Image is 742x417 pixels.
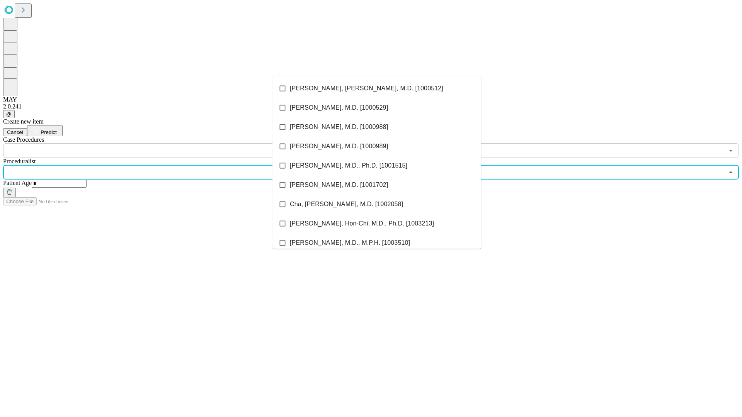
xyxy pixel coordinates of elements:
[290,200,403,209] span: Cha, [PERSON_NAME], M.D. [1002058]
[290,219,434,228] span: [PERSON_NAME], Hon-Chi, M.D., Ph.D. [1003213]
[3,96,739,103] div: MAY
[290,103,388,112] span: [PERSON_NAME], M.D. [1000529]
[290,238,410,247] span: [PERSON_NAME], M.D., M.P.H. [1003510]
[7,129,23,135] span: Cancel
[41,129,56,135] span: Predict
[3,118,44,125] span: Create new item
[3,136,44,143] span: Scheduled Procedure
[290,142,388,151] span: [PERSON_NAME], M.D. [1000989]
[725,145,736,156] button: Open
[290,84,443,93] span: [PERSON_NAME], [PERSON_NAME], M.D. [1000512]
[27,125,63,136] button: Predict
[290,161,407,170] span: [PERSON_NAME], M.D., Ph.D. [1001515]
[725,167,736,178] button: Close
[3,128,27,136] button: Cancel
[3,158,36,164] span: Proceduralist
[3,103,739,110] div: 2.0.241
[6,111,12,117] span: @
[290,122,388,132] span: [PERSON_NAME], M.D. [1000988]
[3,110,15,118] button: @
[3,180,32,186] span: Patient Age
[290,180,388,190] span: [PERSON_NAME], M.D. [1001702]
